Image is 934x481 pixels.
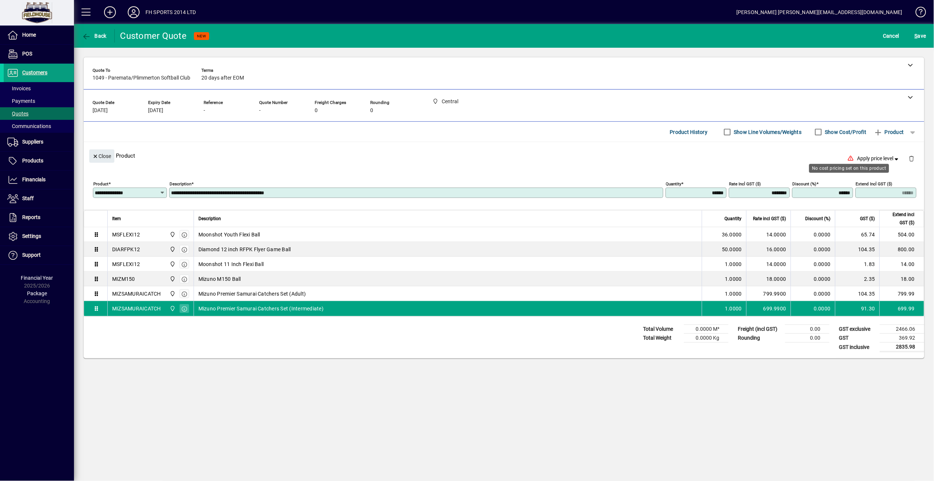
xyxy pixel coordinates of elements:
div: MSFLEXI12 [112,231,140,238]
a: Reports [4,208,74,227]
mat-label: Description [170,181,191,186]
span: 1049 - Paremata/Plimmerton Softball Club [93,75,190,81]
span: Staff [22,195,34,201]
td: 104.35 [835,286,880,301]
a: POS [4,45,74,63]
app-page-header-button: Close [87,152,116,159]
span: Product [874,126,904,138]
span: Back [82,33,107,39]
a: Financials [4,171,74,189]
mat-label: Quantity [666,181,682,186]
span: 1.0000 [725,275,742,283]
td: 800.00 [880,242,924,257]
div: 699.9900 [751,305,786,312]
td: Total Weight [640,334,684,343]
button: Profile [122,6,145,19]
span: Support [22,252,41,258]
div: Product [84,142,924,169]
td: 0.00 [785,334,830,343]
a: Products [4,152,74,170]
a: Home [4,26,74,44]
span: Payments [7,98,35,104]
label: Show Cost/Profit [824,128,867,136]
td: 0.0000 [791,286,835,301]
td: 0.0000 [791,301,835,316]
div: DIARFPK12 [112,246,140,253]
span: Product History [670,126,708,138]
span: - [204,108,205,114]
td: 699.99 [880,301,924,316]
button: Close [89,149,114,163]
span: Mizuno M150 Ball [198,275,241,283]
mat-label: Discount (%) [793,181,817,186]
a: Support [4,246,74,265]
span: Package [27,290,47,296]
div: 14.0000 [751,231,786,238]
span: Home [22,32,36,38]
td: 0.00 [785,325,830,334]
span: Close [92,150,111,162]
span: Discount (%) [806,215,831,223]
div: MIZSAMURAICATCH [112,290,161,297]
button: Product History [667,125,711,139]
button: Apply price level [854,152,903,165]
mat-label: Product [93,181,108,186]
a: Suppliers [4,133,74,151]
span: [DATE] [148,108,163,114]
span: Quotes [7,111,29,117]
span: 50.0000 [722,246,742,253]
span: Mizuno Premier Samurai Catchers Set (Intermediate) [198,305,324,312]
span: Central [168,290,176,298]
td: 1.83 [835,257,880,272]
td: 0.0000 M³ [684,325,729,334]
div: 799.9900 [751,290,786,297]
a: Staff [4,189,74,208]
td: GST inclusive [836,343,880,352]
a: Quotes [4,107,74,120]
span: ave [915,30,926,42]
span: Description [198,215,221,223]
td: 2466.06 [880,325,924,334]
span: Financial Year [21,275,53,281]
td: 0.0000 Kg [684,334,729,343]
span: Communications [7,123,51,129]
button: Back [80,29,108,43]
span: Customers [22,70,47,75]
span: 1.0000 [725,305,742,312]
a: Payments [4,95,74,107]
td: 0.0000 [791,242,835,257]
div: MIZSAMURAICATCH [112,305,161,312]
span: Moonshot Youth Flexi Ball [198,231,260,238]
td: 2.35 [835,272,880,286]
span: Diamond 12 inch RFPK Flyer Game Ball [198,246,291,253]
div: 18.0000 [751,275,786,283]
td: Rounding [734,334,785,343]
span: - [259,108,261,114]
td: 14.00 [880,257,924,272]
td: Freight (incl GST) [734,325,785,334]
div: MSFLEXI12 [112,260,140,268]
span: Item [112,215,121,223]
span: Rate incl GST ($) [753,215,786,223]
td: 18.00 [880,272,924,286]
a: Settings [4,227,74,246]
span: Central [168,305,176,313]
td: Total Volume [640,325,684,334]
button: Product [870,125,908,139]
span: S [915,33,918,39]
span: 20 days after EOM [201,75,244,81]
span: Apply price level [857,155,900,162]
span: NEW [197,34,206,38]
td: 799.99 [880,286,924,301]
td: GST exclusive [836,325,880,334]
button: Cancel [881,29,901,43]
td: 0.0000 [791,227,835,242]
span: Quantity [725,215,742,223]
td: 0.0000 [791,257,835,272]
mat-label: Rate incl GST ($) [729,181,761,186]
td: 0.0000 [791,272,835,286]
span: Central [168,245,176,253]
div: Customer Quote [120,30,187,42]
span: 1.0000 [725,290,742,297]
span: Products [22,158,43,164]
